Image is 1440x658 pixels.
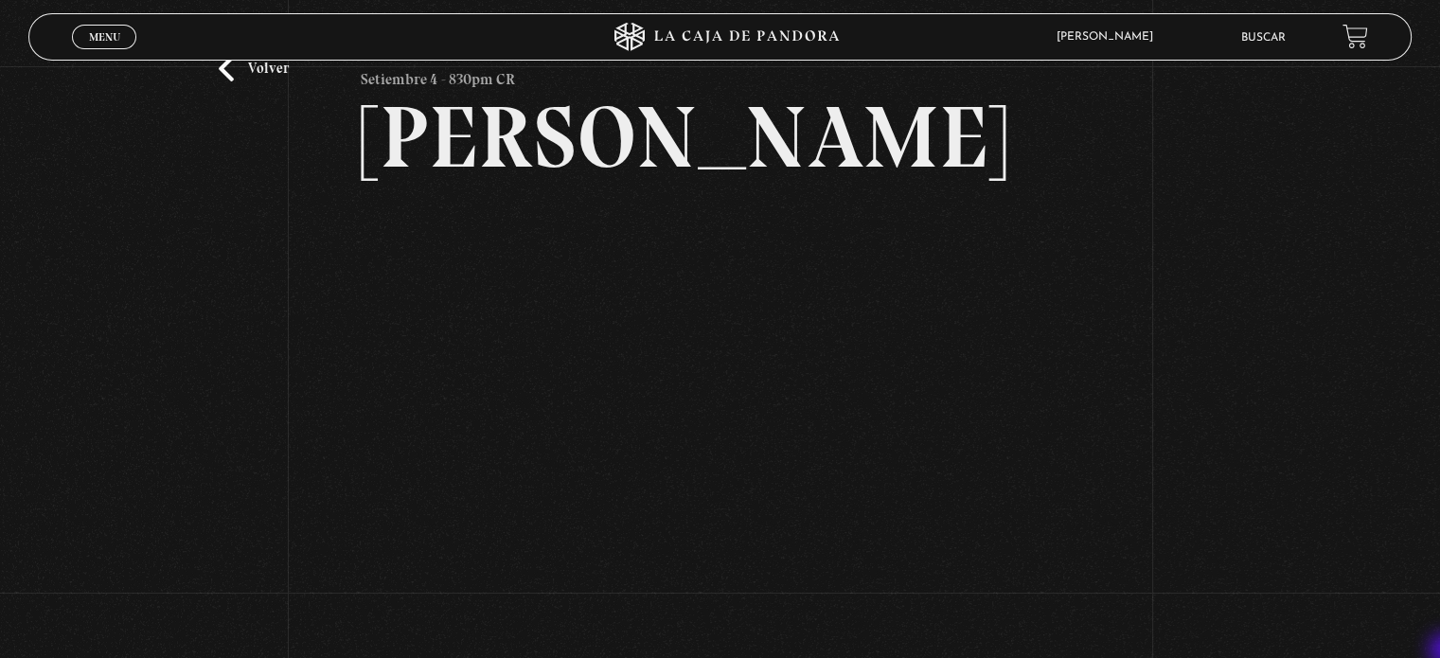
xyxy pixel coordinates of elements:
[82,47,127,61] span: Cerrar
[361,94,1079,181] h2: [PERSON_NAME]
[361,209,1079,614] iframe: Dailymotion video player – MARIA GABRIELA PROGRAMA
[1342,24,1368,49] a: View your shopping cart
[361,56,515,94] p: Setiembre 4 - 830pm CR
[89,31,120,43] span: Menu
[219,56,289,81] a: Volver
[1241,32,1286,44] a: Buscar
[1047,31,1172,43] span: [PERSON_NAME]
